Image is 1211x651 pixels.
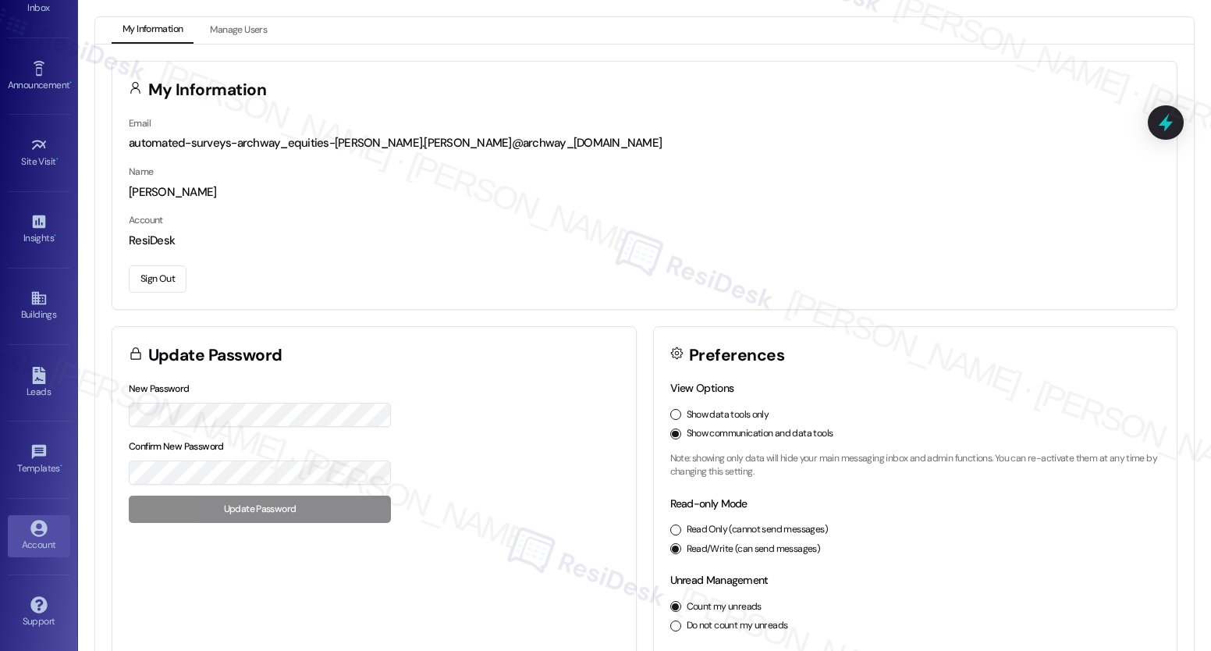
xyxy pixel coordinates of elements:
[670,496,748,510] label: Read-only Mode
[129,382,190,395] label: New Password
[129,265,186,293] button: Sign Out
[129,135,1160,151] div: automated-surveys-archway_equities-[PERSON_NAME].[PERSON_NAME]@archway_[DOMAIN_NAME]
[8,515,70,557] a: Account
[129,165,154,178] label: Name
[670,573,769,587] label: Unread Management
[687,542,821,557] label: Read/Write (can send messages)
[670,452,1161,479] p: Note: showing only data will hide your main messaging inbox and admin functions. You can re-activ...
[687,600,762,614] label: Count my unreads
[199,17,278,44] button: Manage Users
[689,347,784,364] h3: Preferences
[670,381,734,395] label: View Options
[687,427,833,441] label: Show communication and data tools
[687,408,769,422] label: Show data tools only
[56,154,59,165] span: •
[8,592,70,634] a: Support
[8,208,70,251] a: Insights •
[8,285,70,327] a: Buildings
[8,362,70,404] a: Leads
[112,17,194,44] button: My Information
[148,347,282,364] h3: Update Password
[8,132,70,174] a: Site Visit •
[129,117,151,130] label: Email
[129,440,224,453] label: Confirm New Password
[148,82,267,98] h3: My Information
[69,77,72,88] span: •
[129,184,1160,201] div: [PERSON_NAME]
[8,439,70,481] a: Templates •
[60,461,62,471] span: •
[129,214,163,226] label: Account
[54,230,56,241] span: •
[129,233,1160,249] div: ResiDesk
[687,523,828,537] label: Read Only (cannot send messages)
[687,619,788,633] label: Do not count my unreads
